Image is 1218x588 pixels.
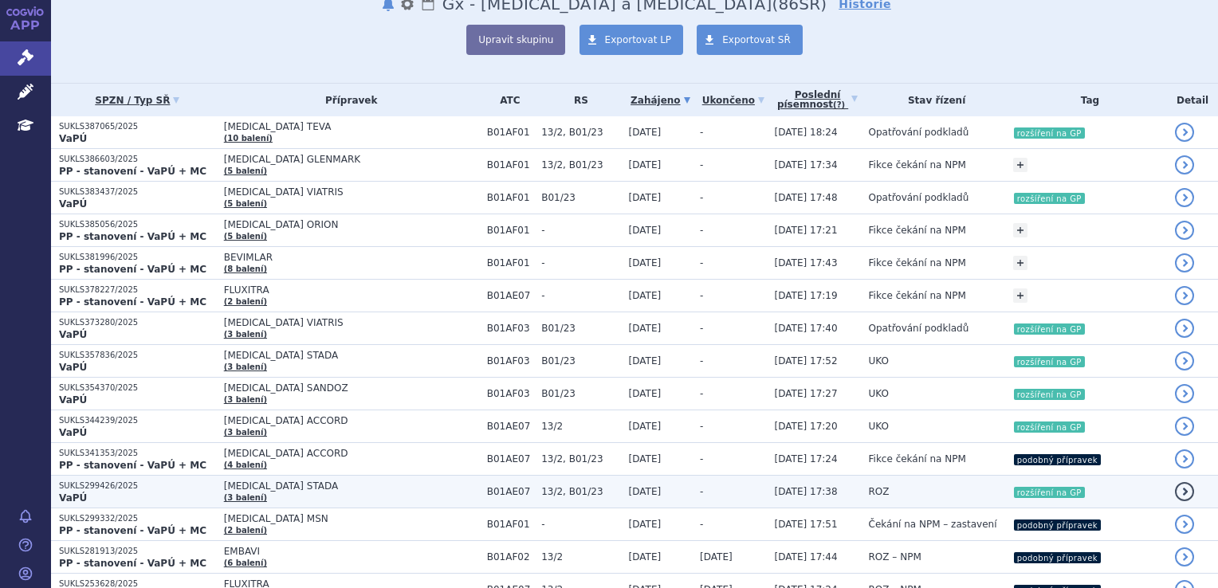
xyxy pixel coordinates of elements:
[487,519,533,530] span: B01AF01
[59,166,206,177] strong: PP - stanovení - VaPÚ + MC
[59,394,87,406] strong: VaPÚ
[869,290,966,301] span: Fikce čekání na NPM
[869,225,966,236] span: Fikce čekání na NPM
[629,421,662,432] span: [DATE]
[487,225,533,236] span: B01AF01
[224,461,267,469] a: (4 balení)
[1175,253,1194,272] a: detail
[59,252,216,263] p: SUKLS381996/2025
[466,25,565,55] button: Upravit skupinu
[59,154,216,165] p: SUKLS386603/2025
[775,192,838,203] span: [DATE] 17:48
[487,551,533,563] span: B01AF02
[59,121,216,132] p: SUKLS387065/2025
[869,355,889,367] span: UKO
[59,198,87,210] strong: VaPÚ
[541,159,620,171] span: 13/2, B01/23
[224,415,479,426] span: [MEDICAL_DATA] ACCORD
[775,225,838,236] span: [DATE] 17:21
[541,127,620,138] span: 13/2, B01/23
[861,84,1005,116] th: Stav řízení
[59,329,87,340] strong: VaPÚ
[487,323,533,334] span: B01AF03
[833,100,845,110] abbr: (?)
[700,551,733,563] span: [DATE]
[580,25,684,55] a: Exportovat LP
[1175,319,1194,338] a: detail
[700,388,703,399] span: -
[541,192,620,203] span: B01/23
[775,453,838,465] span: [DATE] 17:24
[224,186,479,198] span: [MEDICAL_DATA] VIATRIS
[59,219,216,230] p: SUKLS385056/2025
[629,486,662,497] span: [DATE]
[224,382,479,394] span: [MEDICAL_DATA] SANDOZ
[629,355,662,367] span: [DATE]
[541,421,620,432] span: 13/2
[487,486,533,497] span: B01AE07
[1175,482,1194,501] a: detail
[541,290,620,301] span: -
[775,323,838,334] span: [DATE] 17:40
[869,323,969,334] span: Opatřování podkladů
[59,492,87,504] strong: VaPÚ
[487,421,533,432] span: B01AE07
[1013,256,1027,270] a: +
[1175,417,1194,436] a: detail
[1014,487,1085,498] i: rozšíření na GP
[775,519,838,530] span: [DATE] 17:51
[869,159,966,171] span: Fikce čekání na NPM
[59,362,87,373] strong: VaPÚ
[487,388,533,399] span: B01AF03
[224,252,479,263] span: BEVIMLAR
[700,355,703,367] span: -
[1175,155,1194,174] a: detail
[224,546,479,557] span: EMBAVI
[869,388,889,399] span: UKO
[869,192,969,203] span: Opatřování podkladů
[629,89,693,112] a: Zahájeno
[487,127,533,138] span: B01AF01
[1175,351,1194,370] a: detail
[59,231,206,242] strong: PP - stanovení - VaPÚ + MC
[541,323,620,334] span: B01/23
[487,355,533,367] span: B01AF03
[59,350,216,361] p: SUKLS357836/2025
[1013,158,1027,172] a: +
[224,526,267,535] a: (2 balení)
[700,421,703,432] span: -
[700,453,703,465] span: -
[541,225,620,236] span: -
[541,257,620,269] span: -
[629,388,662,399] span: [DATE]
[869,127,969,138] span: Opatřování podkladů
[1014,356,1085,367] i: rozšíření na GP
[224,559,267,567] a: (6 balení)
[700,290,703,301] span: -
[1175,188,1194,207] a: detail
[629,290,662,301] span: [DATE]
[775,421,838,432] span: [DATE] 17:20
[224,297,267,306] a: (2 balení)
[1175,515,1194,534] a: detail
[487,453,533,465] span: B01AE07
[541,453,620,465] span: 13/2, B01/23
[775,257,838,269] span: [DATE] 17:43
[1014,519,1101,531] i: podobný přípravek
[216,84,479,116] th: Přípravek
[224,513,479,524] span: [MEDICAL_DATA] MSN
[224,317,479,328] span: [MEDICAL_DATA] VIATRIS
[722,34,791,45] span: Exportovat SŘ
[59,448,216,459] p: SUKLS341353/2025
[224,199,267,208] a: (5 balení)
[541,519,620,530] span: -
[541,355,620,367] span: B01/23
[1014,127,1085,139] i: rozšíření na GP
[224,350,479,361] span: [MEDICAL_DATA] STADA
[775,84,861,116] a: Poslednípísemnost(?)
[59,89,216,112] a: SPZN / Typ SŘ
[629,519,662,530] span: [DATE]
[59,133,87,144] strong: VaPÚ
[59,264,206,275] strong: PP - stanovení - VaPÚ + MC
[869,551,921,563] span: ROZ – NPM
